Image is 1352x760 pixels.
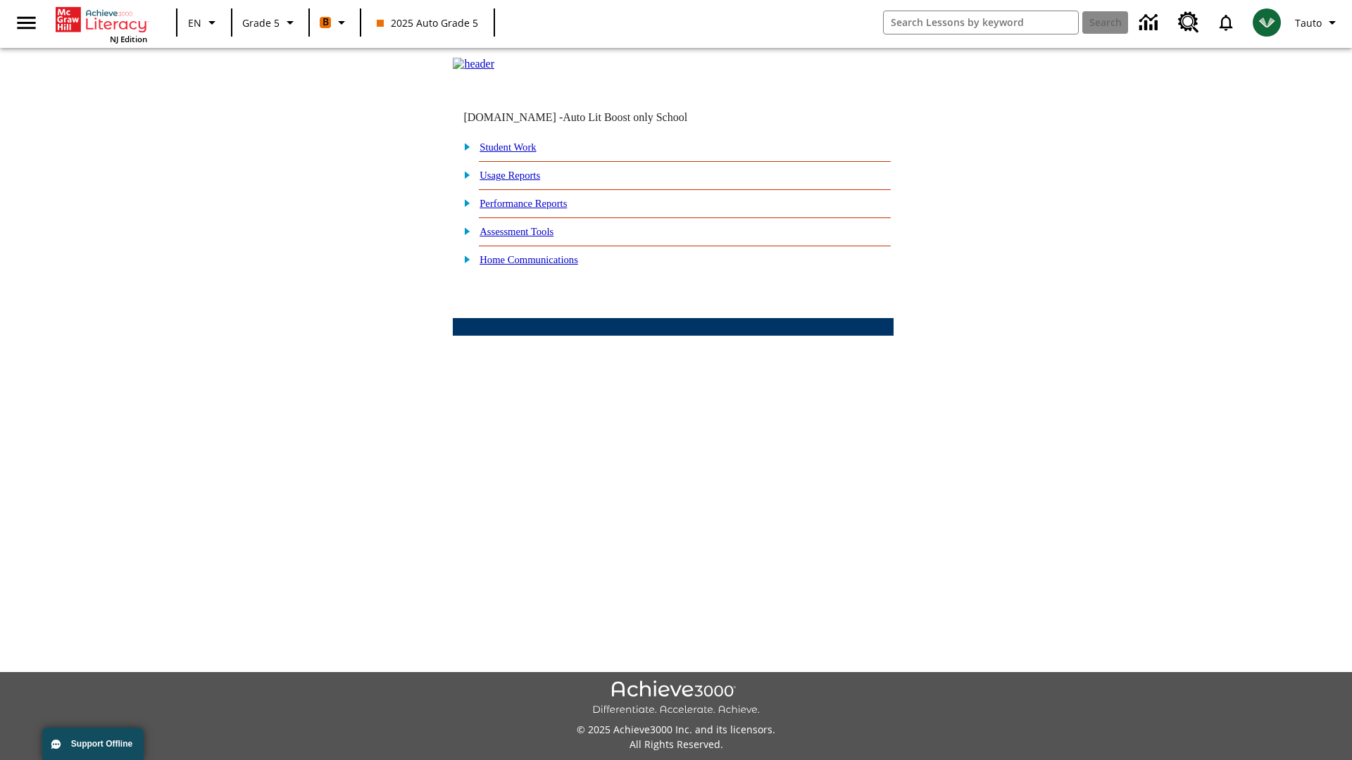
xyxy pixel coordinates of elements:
[884,11,1078,34] input: search field
[456,168,471,181] img: plus.gif
[1208,4,1244,41] a: Notifications
[42,728,144,760] button: Support Offline
[1244,4,1289,41] button: Select a new avatar
[480,226,553,237] a: Assessment Tools
[56,4,147,44] div: Home
[188,15,201,30] span: EN
[480,254,578,265] a: Home Communications
[110,34,147,44] span: NJ Edition
[182,10,227,35] button: Language: EN, Select a language
[480,170,540,181] a: Usage Reports
[1131,4,1170,42] a: Data Center
[456,196,471,209] img: plus.gif
[456,253,471,265] img: plus.gif
[563,111,687,123] nobr: Auto Lit Boost only School
[592,680,760,716] img: Achieve3000 Differentiate Accelerate Achieve
[71,739,132,749] span: Support Offline
[323,13,329,31] span: B
[453,58,494,70] img: header
[1170,4,1208,42] a: Resource Center, Will open in new tab
[456,224,471,237] img: plus.gif
[463,111,722,124] td: [DOMAIN_NAME] -
[237,10,304,35] button: Grade: Grade 5, Select a grade
[1253,8,1281,37] img: avatar image
[1289,10,1346,35] button: Profile/Settings
[242,15,280,30] span: Grade 5
[1295,15,1322,30] span: Tauto
[456,140,471,153] img: plus.gif
[480,141,536,153] a: Student Work
[480,198,567,209] a: Performance Reports
[314,10,356,35] button: Boost Class color is orange. Change class color
[6,2,47,44] button: Open side menu
[377,15,478,30] span: 2025 Auto Grade 5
